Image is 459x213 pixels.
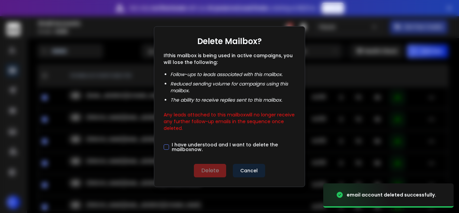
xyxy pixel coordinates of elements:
[164,109,295,132] p: Any leads attached to this mailbox will no longer receive any further follow-up emails in the seq...
[347,191,436,198] div: email account deleted successfully.
[194,164,226,177] button: Delete
[164,52,295,66] p: If this mailbox is being used in active campaigns, you will lose the following:
[172,142,295,152] label: I have understood and I want to delete the mailbox now.
[170,80,295,94] li: Reduced sending volume for campaigns using this mailbox .
[197,36,262,47] h1: Delete Mailbox?
[170,71,295,78] li: Follow-ups to leads associated with this mailbox .
[233,164,265,177] button: Cancel
[170,97,295,103] li: The ability to receive replies sent to this mailbox .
